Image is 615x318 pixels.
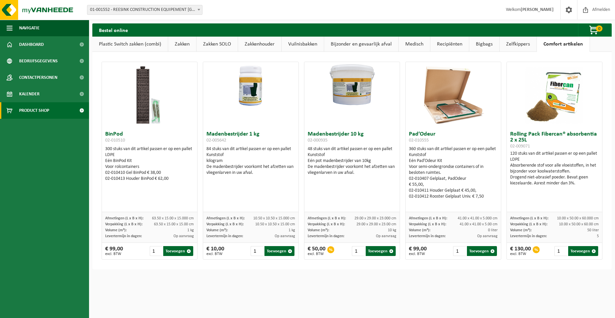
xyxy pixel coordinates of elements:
[206,138,226,143] span: 02-005642
[510,131,599,149] h3: Rolling Pack Fibercan® absorbentia 2 x 25L
[105,252,123,256] span: excl. BTW
[206,152,295,158] div: Kunststof
[510,175,599,186] div: Drogend niet-abrasief poeder. Bevat geen kiezelaarde. Asrest minder dan 3%.
[469,37,499,52] a: Bigbags
[510,252,531,256] span: excl. BTW
[409,158,498,164] div: Eén Pad’Odeur Kit
[521,7,554,12] strong: [PERSON_NAME]
[203,62,299,110] img: 02-005642
[409,234,446,238] span: Levertermijn in dagen:
[251,246,263,256] input: 1
[477,234,498,238] span: Op aanvraag
[366,246,396,256] button: Toevoegen
[510,222,547,226] span: Verpakking (L x B x H):
[409,228,430,232] span: Volume (m³):
[206,234,243,238] span: Levertermijn in dagen:
[409,146,498,200] div: 360 stuks van dit artikel passen er op een pallet
[409,164,498,200] div: Voor semi-ondergrondse containers of in besloten ruimtes. 02-010407 Gelplaat, PadOdeur € 55,00, 0...
[510,216,548,220] span: Afmetingen (L x B x H):
[308,164,397,176] div: De madenbestrijder voorkomt het afzetten van vliegenlarven in uw afval.
[206,158,295,164] div: kilogram
[308,252,325,256] span: excl. BTW
[510,151,599,186] div: 120 stuks van dit artikel passen er op een pallet
[557,216,599,220] span: 10.00 x 50.00 x 60.000 cm
[510,144,530,149] span: 02-009071
[510,228,532,232] span: Volume (m³):
[206,252,224,256] span: excl. BTW
[430,37,469,52] a: Recipiënten
[597,234,599,238] span: 5
[308,228,329,232] span: Volume (m³):
[409,138,429,143] span: 02-010555
[173,234,194,238] span: Op aanvraag
[105,152,194,158] div: LDPE
[105,164,194,182] div: Voor rolcontainers 02-010410 Gel BinPod € 38,00 02-010413 Houder BinPod € 62,00
[488,228,498,232] span: 0 liter
[510,163,599,175] div: Absorberende stof voor alle vloeistoffen, in het bijzonder voor koolwaterstoffen.
[409,222,446,226] span: Verpakking (L x B x H):
[308,138,327,143] span: 02-000935
[510,157,599,163] div: LDPE
[308,158,397,164] div: Eén pot madenbestrijder van 10kg
[105,222,142,226] span: Verpakking (L x B x H):
[116,62,182,128] img: 02-010510
[238,37,281,52] a: Zakkenhouder
[467,246,497,256] button: Toevoegen
[409,246,427,256] div: € 99,00
[308,152,397,158] div: Kunststof
[168,37,196,52] a: Zakken
[596,25,602,32] span: 0
[356,222,396,226] span: 29.00 x 29.00 x 23.00 cm
[92,37,168,52] a: Plastic Switch zakken (combi)
[510,234,547,238] span: Levertermijn in dagen:
[409,252,427,256] span: excl. BTW
[587,228,599,232] span: 50 liter
[19,69,57,86] span: Contactpersonen
[19,86,40,102] span: Kalender
[409,216,447,220] span: Afmetingen (L x B x H):
[352,246,365,256] input: 1
[19,36,44,53] span: Dashboard
[152,216,194,220] span: 63.50 x 15.00 x 15.000 cm
[206,216,245,220] span: Afmetingen (L x B x H):
[308,222,345,226] span: Verpakking (L x B x H):
[163,246,193,256] button: Toevoegen
[308,146,397,176] div: 48 stuks van dit artikel passen er op een pallet
[453,246,466,256] input: 1
[206,246,224,256] div: € 10,00
[197,37,238,52] a: Zakken SOLO
[324,37,398,52] a: Bijzonder en gevaarlijk afval
[105,146,194,182] div: 300 stuks van dit artikel passen er op een pallet
[206,222,244,226] span: Verpakking (L x B x H):
[150,246,163,256] input: 1
[554,246,567,256] input: 1
[255,222,295,226] span: 10.50 x 10.50 x 15.00 cm
[537,37,590,52] a: Comfort artikelen
[282,37,324,52] a: Vuilnisbakken
[206,131,295,144] h3: Madenbestrijder 1 kg
[105,158,194,164] div: Eén BinPod Kit
[510,246,531,256] div: € 130,00
[253,216,295,220] span: 10.50 x 10.50 x 15.000 cm
[308,216,346,220] span: Afmetingen (L x B x H):
[521,62,587,128] img: 02-009071
[460,222,498,226] span: 41.00 x 41.00 x 5.00 cm
[275,234,295,238] span: Op aanvraag
[105,246,123,256] div: € 99,00
[308,234,344,238] span: Levertermijn in dagen:
[19,102,49,119] span: Product Shop
[289,228,295,232] span: 1 kg
[420,62,486,128] img: 02-010555
[206,164,295,176] div: De madenbestrijder voorkomt het afzetten van vliegenlarven in uw afval.
[19,20,40,36] span: Navigatie
[105,131,194,144] h3: BinPod
[304,62,400,110] img: 02-000935
[105,138,125,143] span: 02-010510
[409,152,498,158] div: Kunststof
[87,5,202,15] span: 01-001552 - REESINK CONSTRUCTION EQUIPEMENT BELGIUM BV - OOSTENDE
[354,216,396,220] span: 29.00 x 29.00 x 23.000 cm
[568,246,598,256] button: Toevoegen
[559,222,599,226] span: 10.00 x 50.00 x 60.00 cm
[264,246,294,256] button: Toevoegen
